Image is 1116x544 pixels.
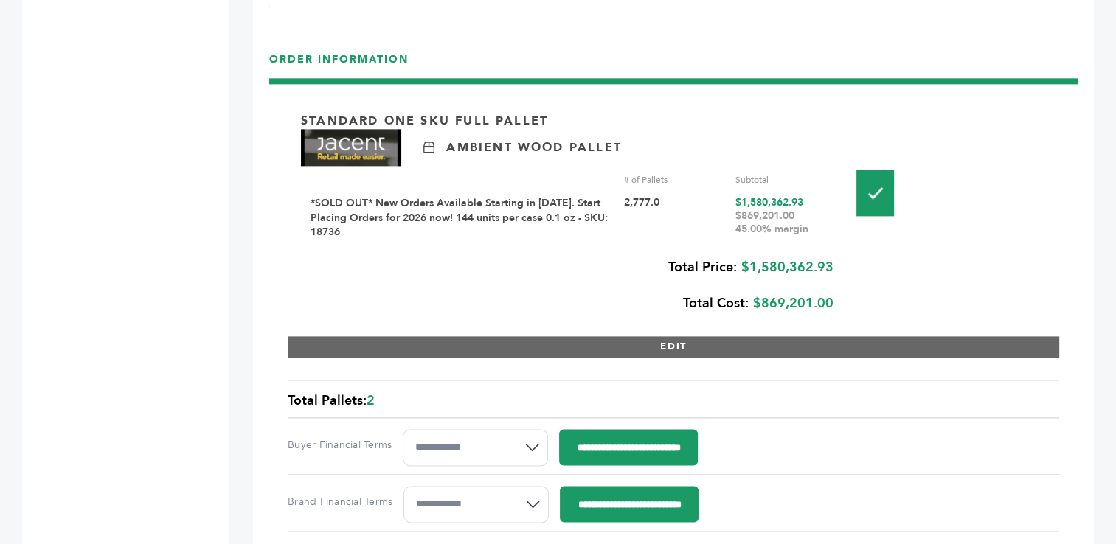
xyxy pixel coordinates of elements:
b: Total Cost: [683,294,749,313]
img: Ambient [423,142,434,153]
span: 2 [367,391,375,410]
div: Subtotal [735,173,836,186]
span: Total Pallets: [288,391,367,410]
label: Buyer Financial Terms [288,438,392,453]
img: Pallet-Icons-01.png [856,170,894,216]
div: $1,580,362.93 $869,201.00 [301,249,833,321]
div: # of Pallets [624,173,725,186]
p: Ambient Wood Pallet [446,139,621,156]
a: *SOLD OUT* New Orders Available Starting in [DATE]. Start Placing Orders for 2026 now! 144 units ... [311,196,608,239]
div: 2,777.0 [624,196,725,240]
b: Total Price: [668,258,737,276]
h3: ORDER INFORMATION [269,52,1078,78]
div: $1,580,362.93 [735,196,836,240]
label: Brand Financial Terms [288,495,392,509]
button: EDIT [288,336,1059,358]
img: Brand Name [301,129,401,166]
p: Standard One Sku Full Pallet [301,113,548,129]
div: $869,201.00 45.00% margin [735,209,836,236]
